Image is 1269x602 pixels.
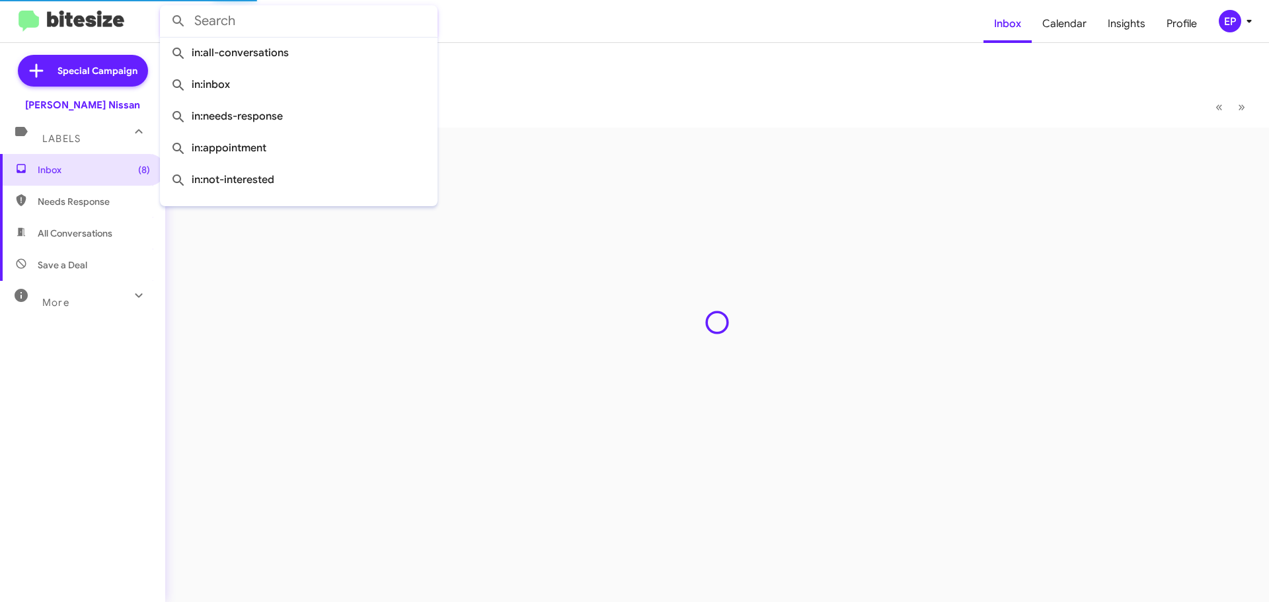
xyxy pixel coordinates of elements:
span: in:inbox [171,69,427,100]
span: » [1238,98,1245,115]
span: Inbox [38,163,150,176]
div: [PERSON_NAME] Nissan [25,98,140,112]
span: Special Campaign [58,64,137,77]
a: Calendar [1032,5,1097,43]
button: Next [1230,93,1253,120]
a: Inbox [983,5,1032,43]
span: in:all-conversations [171,37,427,69]
span: All Conversations [38,227,112,240]
span: in:appointment [171,132,427,164]
button: Previous [1208,93,1231,120]
button: EP [1208,10,1254,32]
span: Save a Deal [38,258,87,272]
input: Search [160,5,438,37]
a: Insights [1097,5,1156,43]
nav: Page navigation example [1208,93,1253,120]
a: Special Campaign [18,55,148,87]
a: Profile [1156,5,1208,43]
span: Labels [42,133,81,145]
span: « [1215,98,1223,115]
span: in:not-interested [171,164,427,196]
div: EP [1219,10,1241,32]
span: in:sold-verified [171,196,427,227]
span: Needs Response [38,195,150,208]
span: in:needs-response [171,100,427,132]
span: (8) [138,163,150,176]
span: More [42,297,69,309]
